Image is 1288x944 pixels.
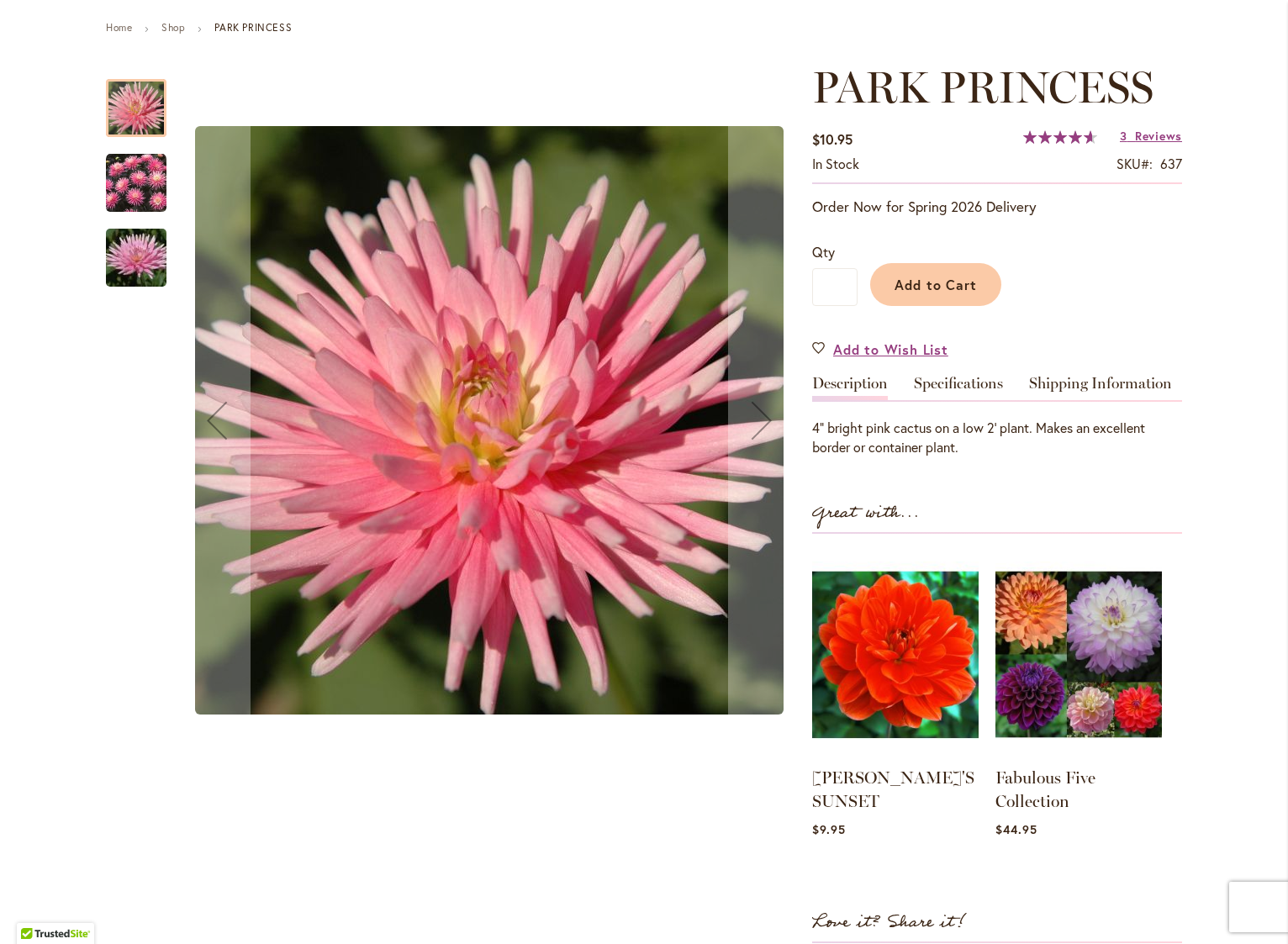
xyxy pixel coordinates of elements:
[812,61,1153,113] span: PARK PRINCESS
[812,243,835,261] span: Qty
[995,551,1162,759] img: Fabulous Five Collection
[812,821,846,837] span: $9.95
[106,153,166,214] img: PARK PRINCESS
[76,213,197,303] img: PARK PRINCESS
[106,21,132,34] a: Home
[161,21,185,34] a: Shop
[106,62,183,137] div: PARK PRINCESS
[812,767,974,811] a: [PERSON_NAME]'S SUNSET
[1023,130,1097,144] div: 93%
[728,62,795,779] button: Next
[812,419,1182,457] div: 4" bright pink cactus on a low 2' plant. Makes an excellent border or container plant.
[1116,155,1153,172] strong: SKU
[895,276,978,293] span: Add to Cart
[812,340,948,359] a: Add to Wish List
[1120,128,1182,144] a: 3 Reviews
[812,551,979,759] img: PATRICIA ANN'S SUNSET
[812,499,920,527] strong: Great with...
[812,197,1182,217] p: Order Now for Spring 2026 Delivery
[183,62,251,779] button: Previous
[812,376,888,400] a: Description
[812,909,966,936] strong: Love it? Share it!
[995,821,1037,837] span: $44.95
[1160,155,1182,174] div: 637
[870,263,1001,306] button: Add to Cart
[214,21,292,34] strong: PARK PRINCESS
[106,137,183,212] div: PARK PRINCESS
[812,130,853,148] span: $10.95
[1029,376,1172,400] a: Shipping Information
[183,62,795,779] div: PARK PRINCESS
[195,126,784,715] img: PARK PRINCESS
[812,155,859,172] span: In stock
[183,62,795,779] div: PARK PRINCESSPARK PRINCESSPARK PRINCESS
[812,376,1182,457] div: Detailed Product Info
[914,376,1003,400] a: Specifications
[812,155,859,174] div: Availability
[13,884,60,931] iframe: Launch Accessibility Center
[1120,128,1127,144] span: 3
[106,212,166,287] div: PARK PRINCESS
[183,62,873,779] div: Product Images
[1135,128,1182,144] span: Reviews
[995,767,1095,811] a: Fabulous Five Collection
[833,340,948,359] span: Add to Wish List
